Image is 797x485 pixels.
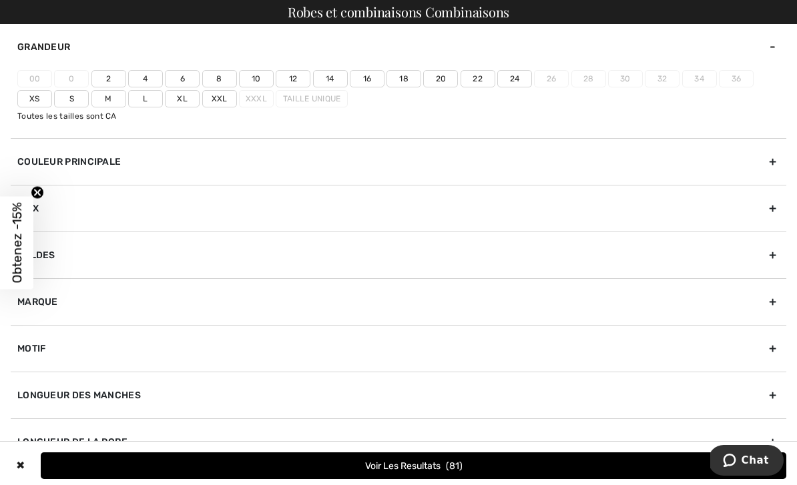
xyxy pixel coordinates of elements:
[239,70,274,87] label: 10
[17,70,52,87] label: 00
[682,70,717,87] label: 34
[571,70,606,87] label: 28
[54,90,89,107] label: S
[11,372,786,418] div: Longueur des manches
[17,110,786,122] div: Toutes les tailles sont CA
[276,70,310,87] label: 12
[386,70,421,87] label: 18
[9,202,25,283] span: Obtenez -15%
[165,70,200,87] label: 6
[91,70,126,87] label: 2
[11,325,786,372] div: Motif
[276,90,348,107] label: Taille Unique
[11,138,786,185] div: Couleur Principale
[11,231,786,278] div: Soldes
[446,460,463,472] span: 81
[313,70,348,87] label: 14
[497,70,532,87] label: 24
[645,70,680,87] label: 32
[11,24,786,70] div: Grandeur
[202,90,237,107] label: Xxl
[41,452,786,479] button: Voir les resultats81
[239,90,274,107] label: Xxxl
[17,90,52,107] label: Xs
[91,90,126,107] label: M
[608,70,643,87] label: 30
[534,70,569,87] label: 26
[710,445,784,478] iframe: Ouvre un widget dans lequel vous pouvez chatter avec l’un de nos agents
[461,70,495,87] label: 22
[11,452,30,479] div: ✖
[423,70,458,87] label: 20
[128,70,163,87] label: 4
[54,70,89,87] label: 0
[719,70,754,87] label: 36
[202,70,237,87] label: 8
[11,185,786,231] div: Prix
[31,185,44,199] button: Close teaser
[11,278,786,325] div: Marque
[165,90,200,107] label: Xl
[128,90,163,107] label: L
[11,418,786,465] div: Longueur de la robe
[350,70,384,87] label: 16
